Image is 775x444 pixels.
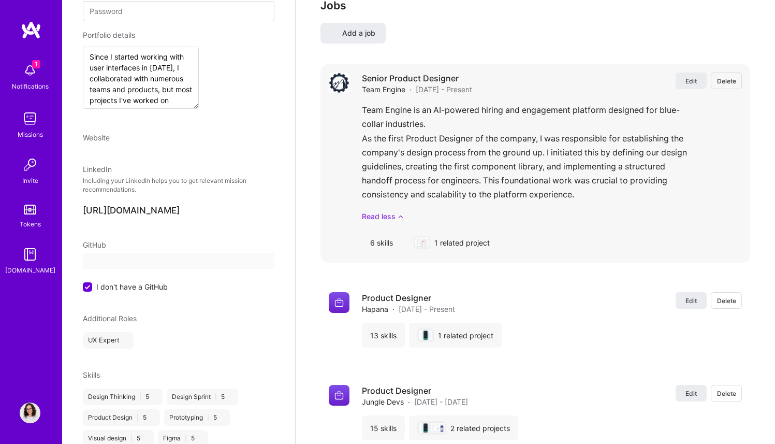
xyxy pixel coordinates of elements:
span: LinkedIn [83,165,112,174]
span: Skills [83,370,100,379]
i: icon ArrowUpSecondaryDark [398,211,404,222]
button: Edit [676,73,707,89]
button: Delete [711,385,742,402]
p: Including your LinkedIn helps you to get relevant mission recommendations. [83,177,274,194]
div: Missions [18,129,43,140]
span: · [410,84,412,95]
span: GitHub [83,240,106,249]
i: icon Close [151,416,155,420]
img: logo [21,21,41,39]
span: Jungle Devs [362,396,404,407]
div: Prototyping 5 [164,409,230,426]
a: User Avatar [17,403,43,423]
img: Company logo [329,73,349,93]
div: Invite [22,175,38,186]
a: Read less [362,211,742,222]
span: Delete [717,389,736,398]
i: icon Close [222,416,225,420]
i: icon Close [154,395,157,399]
span: Add a job [331,28,375,38]
textarea: Since I started working with user interfaces in [DATE], I collaborated with numerous teams and pr... [83,47,199,109]
span: Team Engine [362,84,405,95]
img: User Avatar [20,403,40,423]
div: Design Sprint 5 [167,389,238,405]
button: Edit [676,292,707,309]
span: 1 [32,60,40,68]
span: · [408,396,410,407]
h4: Product Designer [362,385,468,396]
span: I don't have a GitHub [96,281,168,292]
div: Tokens [20,219,41,230]
span: [DATE] - [DATE] [414,396,468,407]
span: Delete [717,77,736,85]
div: 1 related project [405,230,498,255]
span: · [392,304,394,314]
span: | [139,393,141,401]
img: Jungle Devs [431,423,445,433]
div: 13 skills [362,323,405,348]
button: Add a job [320,23,386,44]
button: Edit [676,385,707,402]
img: Hapana [419,330,432,340]
span: Edit [685,389,697,398]
button: Delete [711,73,742,89]
div: UX Expert [83,332,134,349]
span: [DATE] - Present [416,84,472,95]
img: teamwork [20,108,40,129]
span: Edit [685,77,697,85]
span: [DATE] - Present [399,304,455,314]
span: Additional Roles [83,314,137,323]
i: icon PlusBlack [331,30,338,37]
div: Product Design 5 [83,409,160,426]
div: 1 related project [409,323,502,348]
span: | [130,434,133,442]
div: 2 related projects [409,416,518,440]
img: Jungle Devs [419,423,432,433]
h4: Senior Product Designer [362,73,472,84]
input: Password [83,1,274,21]
span: | [207,413,209,422]
span: Edit [685,296,697,305]
img: Company logo [329,292,349,313]
div: 6 skills [362,230,401,255]
span: | [185,434,187,442]
h4: Product Designer [362,292,455,304]
i: icon Close [229,395,233,399]
img: Invite [20,154,40,175]
img: guide book [20,244,40,265]
span: Website [83,133,110,142]
i: icon Close [145,437,149,440]
span: Delete [717,296,736,305]
img: Team Engine [415,237,429,248]
span: | [137,413,139,422]
span: Hapana [362,304,388,314]
span: | [215,393,217,401]
div: 15 skills [362,416,405,440]
div: Portfolio details [83,30,274,40]
i: icon Close [124,339,128,343]
img: tokens [24,205,36,214]
div: [DOMAIN_NAME] [5,265,55,276]
div: Notifications [12,81,49,92]
i: icon Close [199,437,203,440]
img: bell [20,60,40,81]
div: Design Thinking 5 [83,389,163,405]
img: Company logo [329,385,349,406]
button: Delete [711,292,742,309]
